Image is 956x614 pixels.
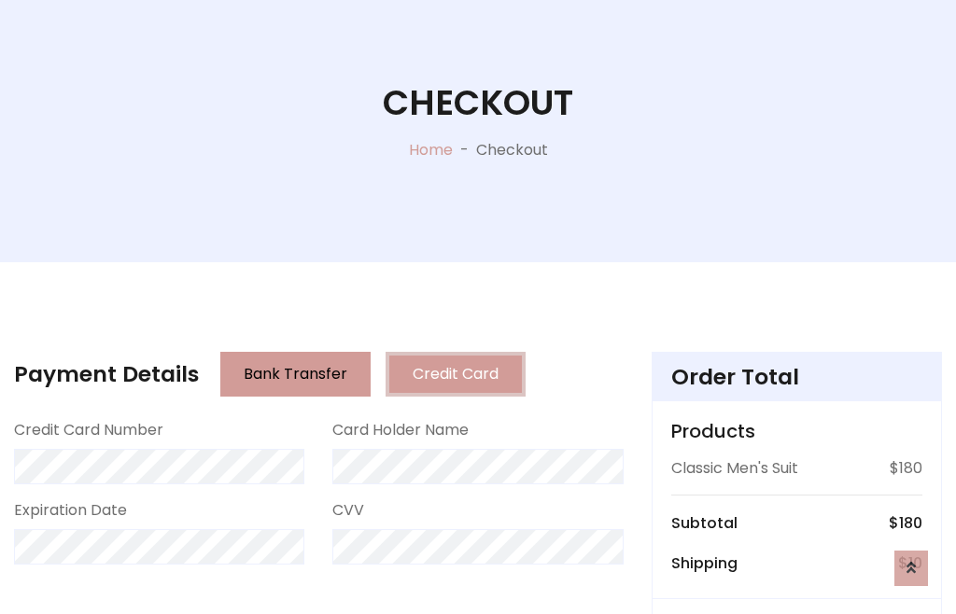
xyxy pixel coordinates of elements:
h6: Shipping [671,554,738,572]
label: Expiration Date [14,499,127,522]
label: CVV [332,499,364,522]
p: $180 [890,457,922,480]
p: Checkout [476,139,548,161]
h4: Payment Details [14,361,199,387]
h1: Checkout [383,82,573,124]
label: Credit Card Number [14,419,163,441]
h4: Order Total [671,364,922,390]
button: Bank Transfer [220,352,371,397]
h6: $ [889,514,922,532]
h6: Subtotal [671,514,738,532]
h5: Products [671,420,922,442]
label: Card Holder Name [332,419,469,441]
p: - [453,139,476,161]
p: Classic Men's Suit [671,457,798,480]
span: 180 [899,512,922,534]
button: Credit Card [386,352,526,397]
a: Home [409,139,453,160]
